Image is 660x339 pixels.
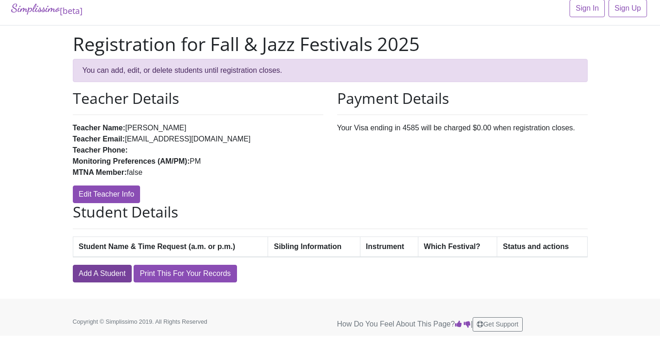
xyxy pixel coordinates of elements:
[73,146,128,154] strong: Teacher Phone:
[337,317,588,332] p: How Do You Feel About This Page? |
[360,237,418,257] th: Instrument
[73,156,323,167] li: PM
[60,5,83,16] sub: [beta]
[73,135,125,143] strong: Teacher Email:
[337,90,588,107] h2: Payment Details
[134,265,237,282] a: Print This For Your Records
[73,185,141,203] a: Edit Teacher Info
[497,237,587,257] th: Status and actions
[73,134,323,145] li: [EMAIL_ADDRESS][DOMAIN_NAME]
[73,168,127,176] strong: MTNA Member:
[73,167,323,178] li: false
[73,122,323,134] li: [PERSON_NAME]
[73,317,235,326] p: Copyright © Simplissimo 2019. All Rights Reserved
[73,237,268,257] th: Student Name & Time Request (a.m. or p.m.)
[73,124,126,132] strong: Teacher Name:
[73,59,588,82] div: You can add, edit, or delete students until registration closes.
[268,237,360,257] th: Sibling Information
[73,157,190,165] strong: Monitoring Preferences (AM/PM):
[418,237,497,257] th: Which Festival?
[330,90,595,203] div: Your Visa ending in 4585 will be charged $0.00 when registration closes.
[73,33,588,55] h1: Registration for Fall & Jazz Festivals 2025
[73,265,132,282] a: Add A Student
[473,317,523,332] button: Get Support
[73,203,588,221] h2: Student Details
[73,90,323,107] h2: Teacher Details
